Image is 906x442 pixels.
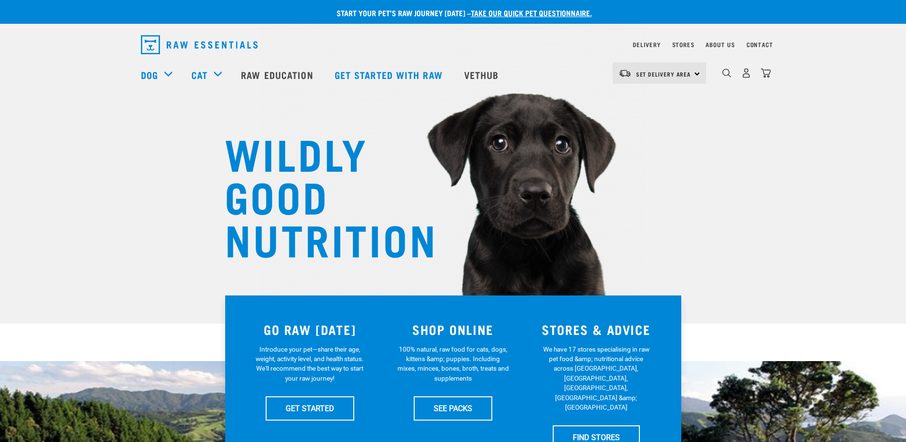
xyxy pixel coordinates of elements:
[722,69,731,78] img: home-icon-1@2x.png
[266,396,354,420] a: GET STARTED
[141,35,258,54] img: Raw Essentials Logo
[244,322,376,337] h3: GO RAW [DATE]
[414,396,492,420] a: SEE PACKS
[191,68,208,82] a: Cat
[540,344,652,413] p: We have 17 stores specialising in raw pet food &amp; nutritional advice across [GEOGRAPHIC_DATA],...
[747,43,773,46] a: Contact
[254,344,366,383] p: Introduce your pet—share their age, weight, activity level, and health status. We'll recommend th...
[471,10,592,15] a: take our quick pet questionnaire.
[636,72,691,76] span: Set Delivery Area
[397,344,509,383] p: 100% natural, raw food for cats, dogs, kittens &amp; puppies. Including mixes, minces, bones, bro...
[231,56,325,94] a: Raw Education
[133,31,773,58] nav: dropdown navigation
[761,68,771,78] img: home-icon@2x.png
[618,69,631,78] img: van-moving.png
[633,43,660,46] a: Delivery
[387,322,519,337] h3: SHOP ONLINE
[225,131,415,259] h1: WILDLY GOOD NUTRITION
[706,43,735,46] a: About Us
[530,322,662,337] h3: STORES & ADVICE
[672,43,695,46] a: Stores
[141,68,158,82] a: Dog
[455,56,511,94] a: Vethub
[741,68,751,78] img: user.png
[325,56,455,94] a: Get started with Raw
